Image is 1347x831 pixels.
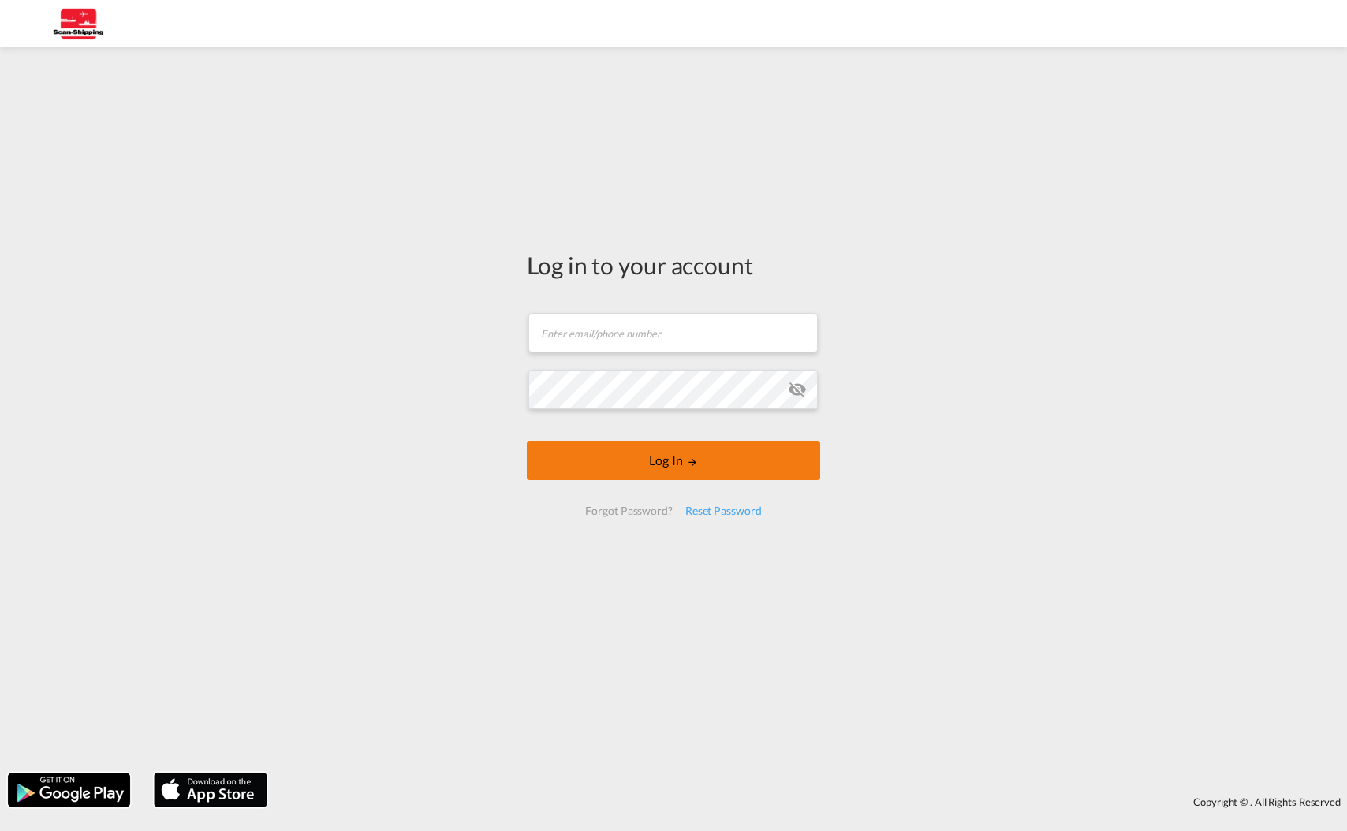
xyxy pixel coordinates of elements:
md-icon: icon-eye-off [788,380,807,399]
button: LOGIN [527,441,820,480]
input: Enter email/phone number [528,313,818,352]
div: Reset Password [679,497,768,525]
div: Copyright © . All Rights Reserved [275,788,1347,815]
img: 123b615026f311ee80dabbd30bc9e10f.jpg [24,6,130,42]
div: Log in to your account [527,248,820,281]
img: apple.png [152,771,269,809]
img: google.png [6,771,132,809]
div: Forgot Password? [579,497,678,525]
